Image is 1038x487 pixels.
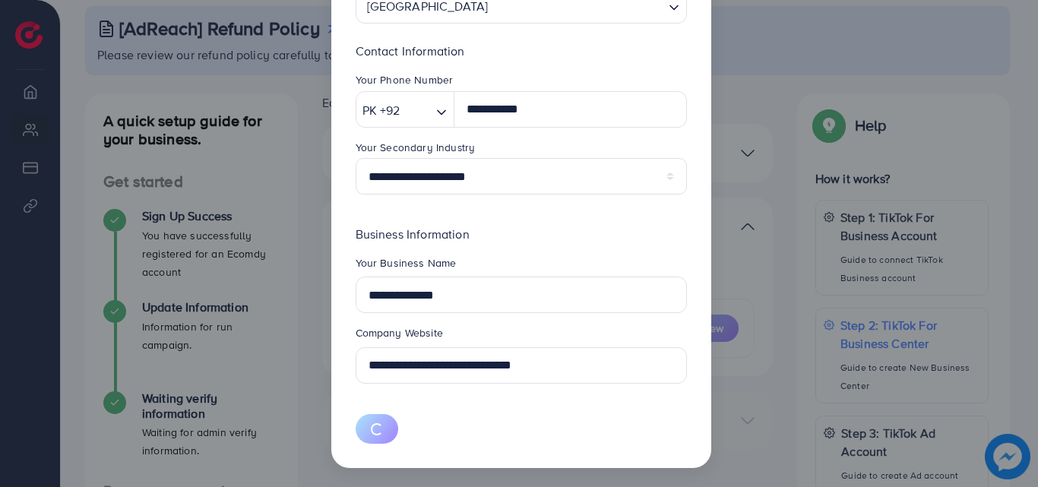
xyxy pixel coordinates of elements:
[404,99,430,122] input: Search for option
[356,140,476,155] label: Your Secondary Industry
[362,100,377,122] span: PK
[356,325,687,346] legend: Company Website
[356,91,455,128] div: Search for option
[380,100,400,122] span: +92
[356,225,687,243] p: Business Information
[356,42,687,60] p: Contact Information
[356,255,687,277] legend: Your Business Name
[356,72,454,87] label: Your Phone Number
